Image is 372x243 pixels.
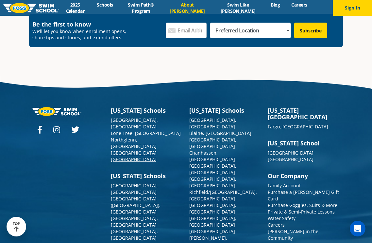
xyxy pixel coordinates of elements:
h4: Be the first to know [32,20,130,28]
img: FOSS Swim School Logo [3,3,59,13]
a: [GEOGRAPHIC_DATA], [GEOGRAPHIC_DATA] [189,215,236,228]
a: Purchase a [PERSON_NAME] Gift Card [268,189,339,202]
a: Fargo, [GEOGRAPHIC_DATA] [268,123,328,130]
h3: [US_STATE] Schools [111,173,183,179]
img: Foss-logo-horizontal-white.svg [32,107,81,116]
h3: Our Company [268,173,340,179]
a: Careers [268,222,285,228]
a: Purchase Goggles, Suits & More [268,202,337,208]
a: [GEOGRAPHIC_DATA], [GEOGRAPHIC_DATA] [111,117,158,130]
a: Chanhassen, [GEOGRAPHIC_DATA] [189,150,235,162]
p: We’ll let you know when enrollment opens, share tips and stories, and extend offers: [32,28,130,41]
a: Richfield/[GEOGRAPHIC_DATA], [GEOGRAPHIC_DATA] [189,189,257,202]
a: [GEOGRAPHIC_DATA], [GEOGRAPHIC_DATA] [111,182,158,195]
a: [GEOGRAPHIC_DATA], [GEOGRAPHIC_DATA] [189,163,236,176]
a: [GEOGRAPHIC_DATA], [GEOGRAPHIC_DATA] [111,228,158,241]
a: Private & Semi-Private Lessons [268,209,335,215]
a: Swim Like [PERSON_NAME] [211,2,265,14]
a: Northglenn, [GEOGRAPHIC_DATA] [111,137,157,149]
a: About [PERSON_NAME] [163,2,211,14]
a: [GEOGRAPHIC_DATA], [GEOGRAPHIC_DATA] [189,117,236,130]
h3: [US_STATE] Schools [111,107,183,114]
a: [PERSON_NAME] in the Community [268,228,318,241]
a: [GEOGRAPHIC_DATA], [GEOGRAPHIC_DATA] [111,215,158,228]
a: [GEOGRAPHIC_DATA], [GEOGRAPHIC_DATA] [189,202,236,215]
a: [GEOGRAPHIC_DATA], [GEOGRAPHIC_DATA] [189,176,236,189]
a: Careers [286,2,313,8]
h3: [US_STATE][GEOGRAPHIC_DATA] [268,107,340,120]
a: [GEOGRAPHIC_DATA] ([GEOGRAPHIC_DATA]), [GEOGRAPHIC_DATA] [111,196,161,215]
a: [GEOGRAPHIC_DATA], [GEOGRAPHIC_DATA] [111,150,158,162]
h3: [US_STATE] Schools [189,107,261,114]
a: [GEOGRAPHIC_DATA], [GEOGRAPHIC_DATA] [189,137,236,149]
a: [GEOGRAPHIC_DATA], [GEOGRAPHIC_DATA] [268,150,315,162]
a: Blaine, [GEOGRAPHIC_DATA] [189,130,251,136]
a: Swim Path® Program [119,2,163,14]
a: Schools [91,2,119,8]
a: Water Safety [268,215,296,221]
a: Family Account [268,182,301,189]
div: TOP [13,222,20,232]
input: Email Address [166,23,207,38]
a: Blog [265,2,286,8]
div: Open Intercom Messenger [350,221,365,236]
a: 2025 Calendar [59,2,91,14]
a: Lone Tree, [GEOGRAPHIC_DATA] [111,130,181,136]
h3: [US_STATE] School [268,140,340,146]
input: Subscribe [294,23,327,38]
